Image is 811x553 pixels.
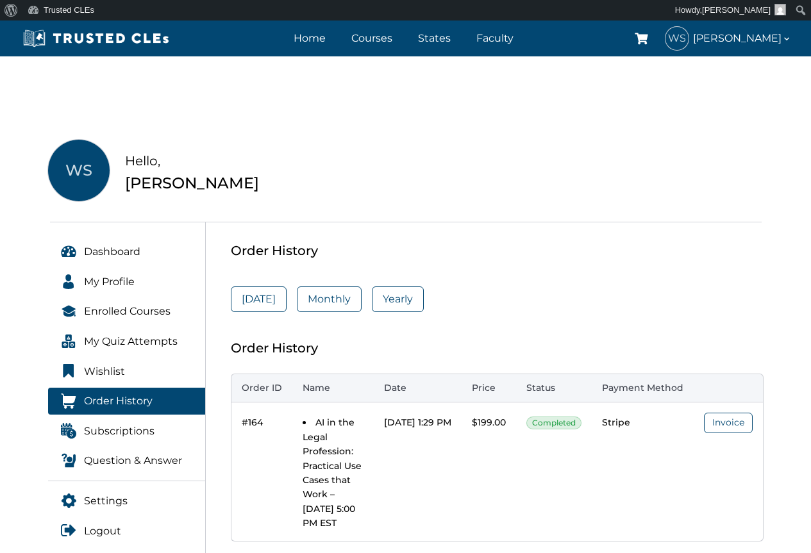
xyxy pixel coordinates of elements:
[290,29,329,47] a: Home
[48,238,206,265] a: Dashboard
[415,29,454,47] a: States
[84,523,121,540] span: Logout
[231,240,764,261] div: Order History
[48,418,206,445] a: Subscriptions
[48,298,206,325] a: Enrolled Courses
[665,27,689,50] span: WS
[84,423,155,440] span: Subscriptions
[702,5,771,15] span: [PERSON_NAME]
[292,374,374,402] th: Name
[303,415,364,530] li: AI in the Legal Profession: Practical Use Cases that Work – [DATE] 5:00 PM EST
[125,151,259,171] div: Hello,
[48,518,206,545] a: Logout
[602,415,683,429] div: Stripe
[516,374,592,402] th: Status
[84,333,178,350] span: My Quiz Attempts
[472,415,506,429] div: $199.00
[704,413,753,433] a: Invoice
[48,358,206,385] a: Wishlist
[84,243,140,260] span: Dashboard
[592,374,694,402] th: Payment Method
[84,363,125,380] span: Wishlist
[372,286,424,312] a: Yearly
[19,29,172,48] img: Trusted CLEs
[231,338,764,358] div: Order History
[48,447,206,474] a: Question & Answer
[84,452,182,469] span: Question & Answer
[242,415,282,429] div: #164
[231,374,292,402] th: Order ID
[48,388,206,415] a: Order History
[84,274,135,290] span: My Profile
[374,374,462,402] th: Date
[84,393,153,409] span: Order History
[384,415,451,429] div: [DATE] 1:29 PM
[297,286,362,312] a: Monthly
[48,488,206,515] a: Settings
[48,140,110,201] span: WS
[84,303,171,320] span: Enrolled Courses
[125,171,259,195] div: [PERSON_NAME]
[526,417,581,429] span: Completed
[48,328,206,355] a: My Quiz Attempts
[462,374,516,402] th: Price
[473,29,517,47] a: Faculty
[231,286,287,312] a: [DATE]
[84,493,128,509] span: Settings
[48,268,206,295] a: My Profile
[693,29,792,47] span: [PERSON_NAME]
[348,29,396,47] a: Courses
